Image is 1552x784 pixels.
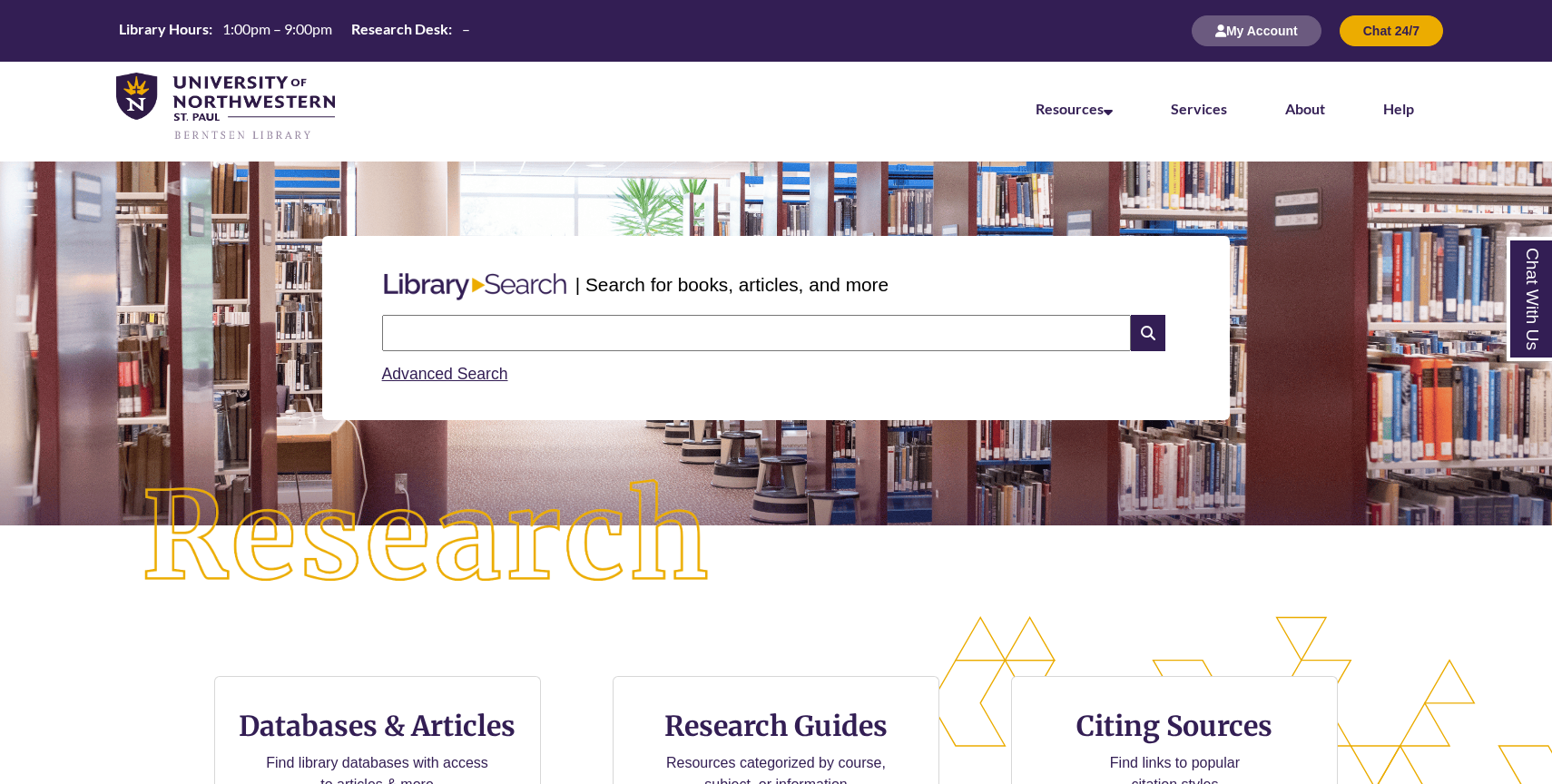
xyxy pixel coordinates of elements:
table: Hours Today [112,19,477,42]
a: Chat 24/7 [1340,23,1443,38]
th: Research Desk: [344,19,455,39]
h3: Research Guides [628,709,924,743]
button: Chat 24/7 [1340,15,1443,46]
h3: Databases & Articles [230,709,526,743]
a: Help [1383,100,1414,117]
i: Search [1131,315,1165,351]
a: Resources [1036,100,1113,117]
img: Research [78,416,777,659]
a: My Account [1192,23,1321,38]
img: Libary Search [375,266,575,308]
a: Advanced Search [382,365,508,383]
button: My Account [1192,15,1321,46]
span: 1:00pm – 9:00pm [222,20,332,37]
a: Hours Today [112,19,477,44]
th: Library Hours: [112,19,215,39]
a: Services [1171,100,1227,117]
h3: Citing Sources [1065,709,1286,743]
p: | Search for books, articles, and more [575,270,889,299]
span: – [462,20,470,37]
img: UNWSP Library Logo [116,73,335,142]
a: About [1285,100,1325,117]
